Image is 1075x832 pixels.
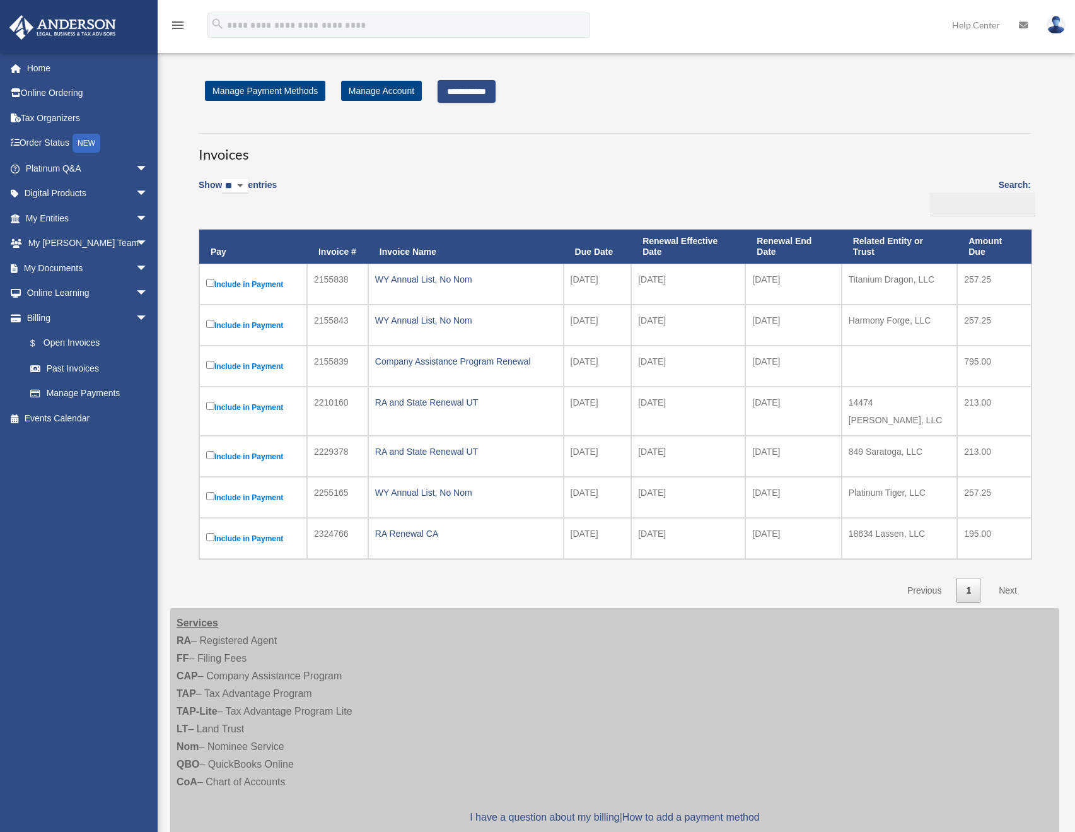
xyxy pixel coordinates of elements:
[9,156,167,181] a: Platinum Q&Aarrow_drop_down
[341,81,422,101] a: Manage Account
[631,305,745,346] td: [DATE]
[177,618,218,628] strong: Services
[745,346,841,387] td: [DATE]
[177,671,198,681] strong: CAP
[631,477,745,518] td: [DATE]
[745,230,841,264] th: Renewal End Date: activate to sort column ascending
[6,15,120,40] img: Anderson Advisors Platinum Portal
[307,477,368,518] td: 2255165
[211,17,224,31] i: search
[842,230,958,264] th: Related Entity or Trust: activate to sort column ascending
[375,525,557,542] div: RA Renewal CA
[956,578,980,604] a: 1
[745,387,841,436] td: [DATE]
[9,131,167,156] a: Order StatusNEW
[9,255,167,281] a: My Documentsarrow_drop_down
[470,812,619,823] a: I have a question about my billing
[842,436,958,477] td: 849 Saratoga, LLC
[957,387,1031,436] td: 213.00
[18,331,154,356] a: $Open Invoices
[957,230,1031,264] th: Amount Due: activate to sort column ascending
[136,231,161,257] span: arrow_drop_down
[307,264,368,305] td: 2155838
[745,436,841,477] td: [DATE]
[206,451,214,459] input: Include in Payment
[375,394,557,411] div: RA and State Renewal UT
[177,688,196,699] strong: TAP
[37,336,44,351] span: $
[745,264,841,305] td: [DATE]
[136,206,161,231] span: arrow_drop_down
[136,305,161,331] span: arrow_drop_down
[898,578,951,604] a: Previous
[930,192,1035,216] input: Search:
[206,399,300,415] label: Include in Payment
[631,346,745,387] td: [DATE]
[18,356,161,381] a: Past Invoices
[989,578,1026,604] a: Next
[842,477,958,518] td: Platinum Tiger, LLC
[73,134,100,153] div: NEW
[206,276,300,292] label: Include in Payment
[177,741,199,752] strong: Nom
[177,759,199,770] strong: QBO
[631,436,745,477] td: [DATE]
[745,477,841,518] td: [DATE]
[177,653,189,664] strong: FF
[957,264,1031,305] td: 257.25
[136,255,161,281] span: arrow_drop_down
[307,518,368,559] td: 2324766
[206,402,214,410] input: Include in Payment
[206,492,214,500] input: Include in Payment
[564,518,632,559] td: [DATE]
[957,436,1031,477] td: 213.00
[564,230,632,264] th: Due Date: activate to sort column ascending
[926,177,1031,216] label: Search:
[177,724,188,734] strong: LT
[9,231,167,256] a: My [PERSON_NAME] Teamarrow_drop_down
[199,133,1031,165] h3: Invoices
[199,177,277,206] label: Show entries
[206,279,214,287] input: Include in Payment
[206,448,300,464] label: Include in Payment
[564,436,632,477] td: [DATE]
[957,477,1031,518] td: 257.25
[375,484,557,501] div: WY Annual List, No Nom
[957,305,1031,346] td: 257.25
[9,181,167,206] a: Digital Productsarrow_drop_down
[745,305,841,346] td: [DATE]
[375,443,557,460] div: RA and State Renewal UT
[177,635,191,646] strong: RA
[9,206,167,231] a: My Entitiesarrow_drop_down
[307,436,368,477] td: 2229378
[206,533,214,541] input: Include in Payment
[375,312,557,329] div: WY Annual List, No Nom
[842,387,958,436] td: 14474 [PERSON_NAME], LLC
[842,264,958,305] td: Titanium Dragon, LLC
[622,812,760,823] a: How to add a payment method
[957,346,1031,387] td: 795.00
[205,81,325,101] a: Manage Payment Methods
[745,518,841,559] td: [DATE]
[9,406,167,431] a: Events Calendar
[136,156,161,182] span: arrow_drop_down
[375,353,557,370] div: Company Assistance Program Renewal
[957,518,1031,559] td: 195.00
[9,305,161,331] a: Billingarrow_drop_down
[842,518,958,559] td: 18634 Lassen, LLC
[564,346,632,387] td: [DATE]
[564,477,632,518] td: [DATE]
[631,387,745,436] td: [DATE]
[18,381,161,406] a: Manage Payments
[842,305,958,346] td: Harmony Forge, LLC
[564,305,632,346] td: [DATE]
[307,305,368,346] td: 2155843
[206,489,300,505] label: Include in Payment
[564,264,632,305] td: [DATE]
[307,230,368,264] th: Invoice #: activate to sort column ascending
[206,317,300,333] label: Include in Payment
[170,18,185,33] i: menu
[177,776,197,787] strong: CoA
[631,518,745,559] td: [DATE]
[170,22,185,33] a: menu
